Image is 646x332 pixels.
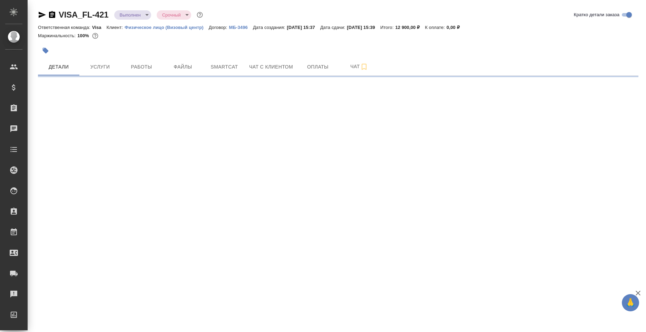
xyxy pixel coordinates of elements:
[92,25,107,30] p: Visa
[195,10,204,19] button: Доп статусы указывают на важность/срочность заказа
[160,12,183,18] button: Срочный
[38,43,53,58] button: Добавить тэг
[208,63,241,71] span: Smartcat
[229,24,253,30] a: МБ-3496
[77,33,91,38] p: 100%
[125,24,209,30] a: Физическое лицо (Визовый центр)
[229,25,253,30] p: МБ-3496
[622,294,639,311] button: 🙏
[84,63,117,71] span: Услуги
[625,295,636,310] span: 🙏
[125,25,209,30] p: Физическое лицо (Визовый центр)
[347,25,380,30] p: [DATE] 15:39
[42,63,75,71] span: Детали
[38,33,77,38] p: Маржинальность:
[125,63,158,71] span: Работы
[380,25,395,30] p: Итого:
[38,25,92,30] p: Ответственная команда:
[91,31,100,40] button: 0.00 RUB;
[48,11,56,19] button: Скопировать ссылку
[107,25,125,30] p: Клиент:
[425,25,447,30] p: К оплате:
[447,25,465,30] p: 0,00 ₽
[114,10,151,20] div: Выполнен
[118,12,143,18] button: Выполнен
[209,25,229,30] p: Договор:
[59,10,109,19] a: VISA_FL-421
[574,11,619,18] span: Кратко детали заказа
[157,10,191,20] div: Выполнен
[287,25,320,30] p: [DATE] 15:37
[301,63,334,71] span: Оплаты
[166,63,199,71] span: Файлы
[320,25,347,30] p: Дата сдачи:
[343,62,376,71] span: Чат
[395,25,425,30] p: 12 900,00 ₽
[249,63,293,71] span: Чат с клиентом
[38,11,46,19] button: Скопировать ссылку для ЯМессенджера
[253,25,287,30] p: Дата создания:
[360,63,368,71] svg: Подписаться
